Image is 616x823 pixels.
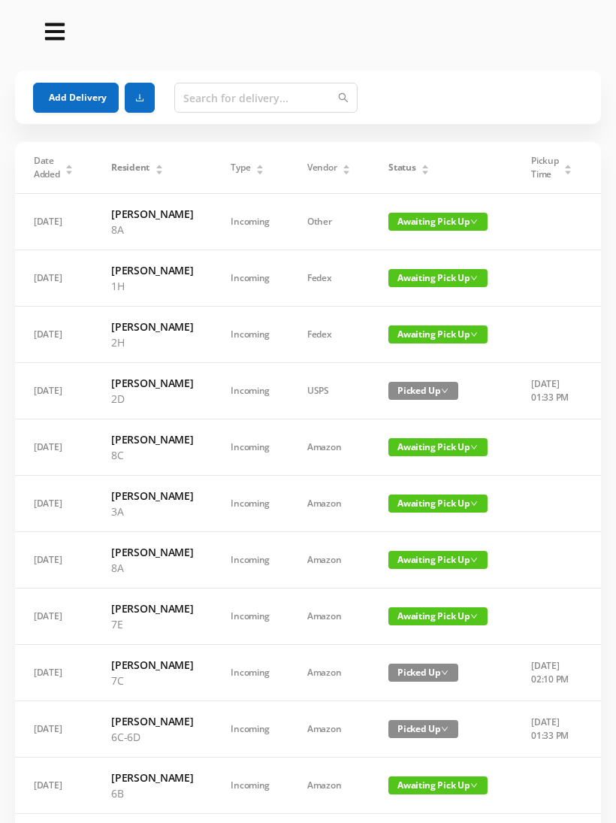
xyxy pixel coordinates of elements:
[212,419,288,476] td: Incoming
[15,363,92,419] td: [DATE]
[338,92,349,103] i: icon: search
[288,758,370,814] td: Amazon
[470,218,478,225] i: icon: down
[15,532,92,589] td: [DATE]
[343,168,351,173] i: icon: caret-down
[212,250,288,307] td: Incoming
[111,601,193,616] h6: [PERSON_NAME]
[564,168,572,173] i: icon: caret-down
[15,476,92,532] td: [DATE]
[34,154,60,181] span: Date Added
[111,616,193,632] p: 7E
[65,162,74,167] i: icon: caret-up
[231,161,250,174] span: Type
[15,250,92,307] td: [DATE]
[470,443,478,451] i: icon: down
[111,785,193,801] p: 6B
[65,162,74,171] div: Sort
[288,701,370,758] td: Amazon
[15,645,92,701] td: [DATE]
[111,488,193,504] h6: [PERSON_NAME]
[470,274,478,282] i: icon: down
[256,168,264,173] i: icon: caret-down
[111,560,193,576] p: 8A
[111,673,193,688] p: 7C
[33,83,119,113] button: Add Delivery
[212,476,288,532] td: Incoming
[288,307,370,363] td: Fedex
[388,213,488,231] span: Awaiting Pick Up
[155,162,163,167] i: icon: caret-up
[388,551,488,569] span: Awaiting Pick Up
[111,729,193,745] p: 6C-6D
[307,161,337,174] span: Vendor
[512,701,591,758] td: [DATE] 01:33 PM
[388,664,458,682] span: Picked Up
[111,431,193,447] h6: [PERSON_NAME]
[388,438,488,456] span: Awaiting Pick Up
[564,162,572,167] i: icon: caret-up
[342,162,351,171] div: Sort
[388,325,488,343] span: Awaiting Pick Up
[174,83,358,113] input: Search for delivery...
[111,206,193,222] h6: [PERSON_NAME]
[388,161,415,174] span: Status
[212,532,288,589] td: Incoming
[388,382,458,400] span: Picked Up
[111,278,193,294] p: 1H
[15,307,92,363] td: [DATE]
[111,161,149,174] span: Resident
[212,194,288,250] td: Incoming
[111,544,193,560] h6: [PERSON_NAME]
[441,725,448,733] i: icon: down
[470,331,478,338] i: icon: down
[288,589,370,645] td: Amazon
[111,657,193,673] h6: [PERSON_NAME]
[212,758,288,814] td: Incoming
[343,162,351,167] i: icon: caret-up
[288,363,370,419] td: USPS
[111,391,193,407] p: 2D
[212,645,288,701] td: Incoming
[111,770,193,785] h6: [PERSON_NAME]
[288,645,370,701] td: Amazon
[111,319,193,334] h6: [PERSON_NAME]
[155,162,164,171] div: Sort
[111,713,193,729] h6: [PERSON_NAME]
[111,222,193,238] p: 8A
[111,447,193,463] p: 8C
[470,500,478,507] i: icon: down
[288,419,370,476] td: Amazon
[212,589,288,645] td: Incoming
[421,162,430,167] i: icon: caret-up
[15,589,92,645] td: [DATE]
[470,613,478,620] i: icon: down
[15,194,92,250] td: [DATE]
[388,269,488,287] span: Awaiting Pick Up
[111,334,193,350] p: 2H
[212,307,288,363] td: Incoming
[155,168,163,173] i: icon: caret-down
[111,262,193,278] h6: [PERSON_NAME]
[512,363,591,419] td: [DATE] 01:33 PM
[288,194,370,250] td: Other
[388,495,488,513] span: Awaiting Pick Up
[15,758,92,814] td: [DATE]
[288,476,370,532] td: Amazon
[212,701,288,758] td: Incoming
[388,720,458,738] span: Picked Up
[15,419,92,476] td: [DATE]
[388,607,488,625] span: Awaiting Pick Up
[111,375,193,391] h6: [PERSON_NAME]
[125,83,155,113] button: icon: download
[288,532,370,589] td: Amazon
[15,701,92,758] td: [DATE]
[531,154,558,181] span: Pickup Time
[470,556,478,564] i: icon: down
[288,250,370,307] td: Fedex
[512,645,591,701] td: [DATE] 02:10 PM
[441,669,448,676] i: icon: down
[388,776,488,794] span: Awaiting Pick Up
[470,782,478,789] i: icon: down
[421,168,430,173] i: icon: caret-down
